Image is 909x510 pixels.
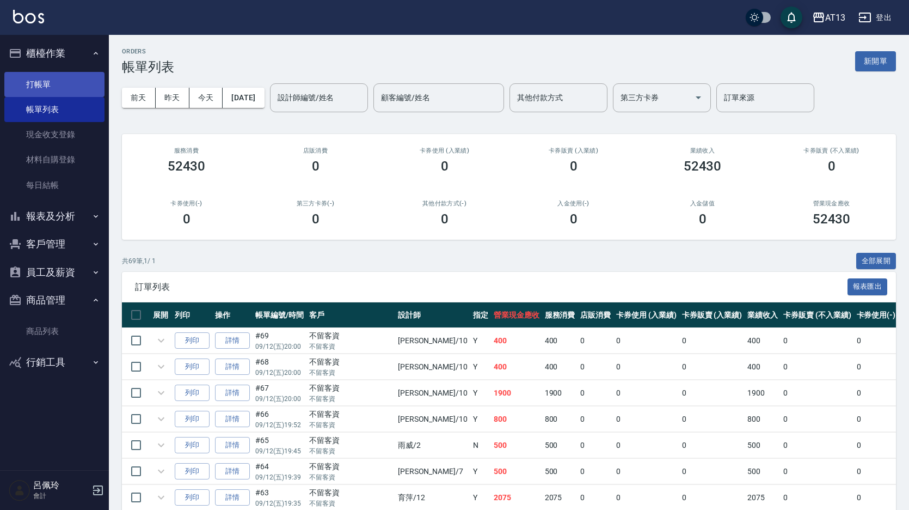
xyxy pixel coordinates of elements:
[395,354,470,380] td: [PERSON_NAME] /10
[4,286,105,314] button: 商品管理
[215,437,250,454] a: 詳情
[470,433,491,458] td: N
[253,406,306,432] td: #66
[491,380,542,406] td: 1900
[470,354,491,380] td: Y
[255,394,304,404] p: 09/12 (五) 20:00
[175,385,210,402] button: 列印
[215,359,250,375] a: 詳情
[679,459,745,484] td: 0
[215,489,250,506] a: 詳情
[309,420,392,430] p: 不留客資
[215,385,250,402] a: 詳情
[309,435,392,446] div: 不留客資
[745,433,781,458] td: 500
[542,433,578,458] td: 500
[309,342,392,351] p: 不留客資
[491,459,542,484] td: 500
[33,480,89,491] h5: 呂佩玲
[855,51,896,71] button: 新開單
[33,491,89,501] p: 會計
[847,278,888,295] button: 報表匯出
[175,332,210,349] button: 列印
[255,342,304,351] p: 09/12 (五) 20:00
[215,411,250,428] a: 詳情
[780,147,883,154] h2: 卡券販賣 (不入業績)
[306,302,395,328] th: 客戶
[745,328,781,354] td: 400
[215,332,250,349] a: 詳情
[542,354,578,380] td: 400
[813,211,851,227] h3: 52430
[264,147,367,154] h2: 店販消費
[4,39,105,68] button: 櫃檯作業
[215,463,250,480] a: 詳情
[395,433,470,458] td: 雨威 /2
[4,319,105,344] a: 商品列表
[395,459,470,484] td: [PERSON_NAME] /7
[312,211,320,227] h3: 0
[212,302,253,328] th: 操作
[264,200,367,207] h2: 第三方卡券(-)
[578,328,613,354] td: 0
[470,328,491,354] td: Y
[4,72,105,97] a: 打帳單
[613,302,679,328] th: 卡券使用 (入業績)
[253,354,306,380] td: #68
[854,433,899,458] td: 0
[441,211,449,227] h3: 0
[309,394,392,404] p: 不留客資
[854,302,899,328] th: 卡券使用(-)
[780,200,883,207] h2: 營業現金應收
[4,173,105,198] a: 每日結帳
[183,211,191,227] h3: 0
[491,433,542,458] td: 500
[9,479,30,501] img: Person
[309,461,392,472] div: 不留客資
[470,459,491,484] td: Y
[309,356,392,368] div: 不留客資
[542,328,578,354] td: 400
[570,211,578,227] h3: 0
[522,147,625,154] h2: 卡券販賣 (入業績)
[309,472,392,482] p: 不留客資
[745,380,781,406] td: 1900
[255,368,304,378] p: 09/12 (五) 20:00
[781,328,853,354] td: 0
[4,348,105,377] button: 行銷工具
[570,159,578,174] h3: 0
[122,48,174,55] h2: ORDERS
[395,406,470,432] td: [PERSON_NAME] /10
[578,433,613,458] td: 0
[309,409,392,420] div: 不留客資
[189,88,223,108] button: 今天
[253,380,306,406] td: #67
[135,200,238,207] h2: 卡券使用(-)
[699,211,707,227] h3: 0
[4,230,105,258] button: 客戶管理
[255,499,304,508] p: 09/12 (五) 19:35
[781,302,853,328] th: 卡券販賣 (不入業績)
[854,328,899,354] td: 0
[781,354,853,380] td: 0
[542,406,578,432] td: 800
[135,282,847,293] span: 訂單列表
[855,56,896,66] a: 新開單
[613,459,679,484] td: 0
[255,446,304,456] p: 09/12 (五) 19:45
[522,200,625,207] h2: 入金使用(-)
[854,380,899,406] td: 0
[395,380,470,406] td: [PERSON_NAME] /10
[172,302,212,328] th: 列印
[168,159,206,174] h3: 52430
[309,330,392,342] div: 不留客資
[781,7,802,28] button: save
[542,302,578,328] th: 服務消費
[122,256,156,266] p: 共 69 筆, 1 / 1
[491,406,542,432] td: 800
[847,281,888,292] a: 報表匯出
[679,406,745,432] td: 0
[122,88,156,108] button: 前天
[651,200,754,207] h2: 入金儲值
[613,328,679,354] td: 0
